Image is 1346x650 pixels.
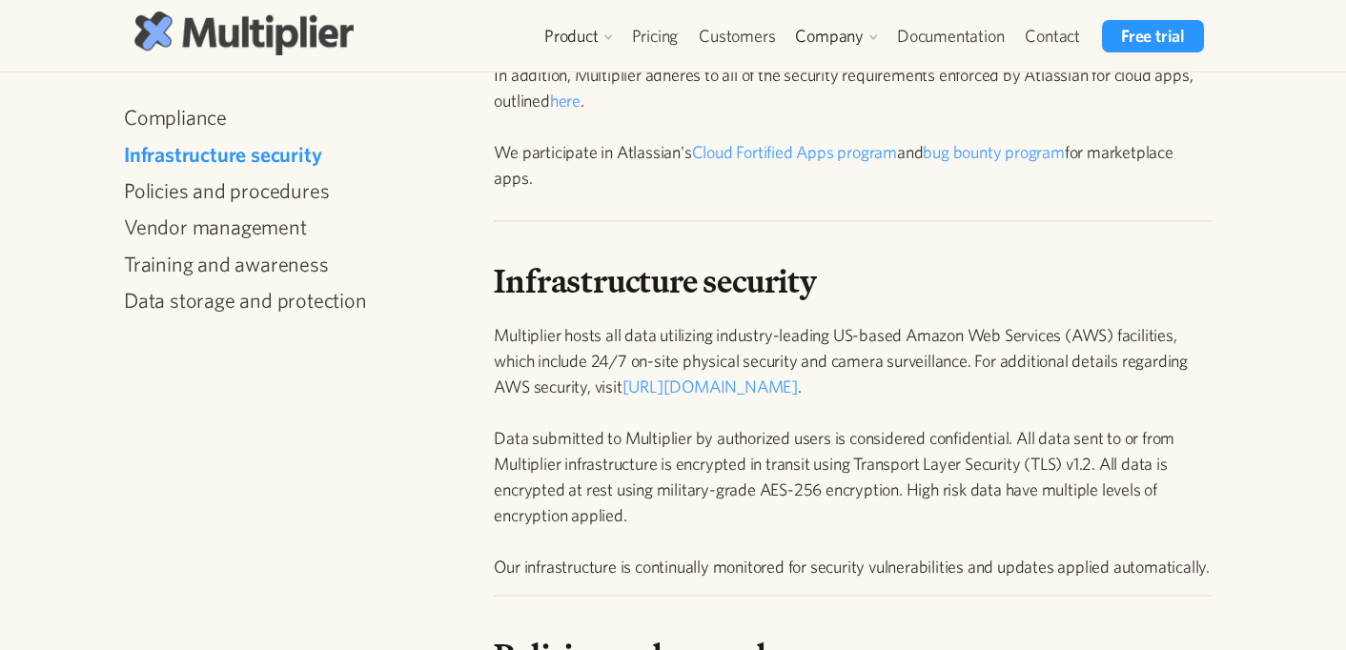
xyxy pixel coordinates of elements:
div: Company [795,25,864,48]
p: Multiplier is certified. Request a copy of our SOC 2 report . In addition, Multiplier adheres to ... [494,10,1212,191]
div: Company [785,20,887,52]
a: Pricing [622,20,689,52]
a: here [550,91,581,111]
a: Data storage and protection [124,288,459,313]
a: Contact [1014,20,1091,52]
a: Vendor management [124,214,459,239]
a: Customers [688,20,785,52]
a: Compliance [124,105,459,130]
a: Documentation [887,20,1014,52]
a: Policies and procedures [124,178,459,203]
a: Free trial [1102,20,1204,52]
div: Product [544,25,599,48]
strong: Infrastructure security [494,255,816,306]
a: bug bounty program [923,142,1064,162]
a: [URL][DOMAIN_NAME] [622,376,798,396]
a: Infrastructure security [124,141,459,166]
p: Multiplier hosts all data utilizing industry-leading US-based Amazon Web Services (AWS) facilitie... [494,322,1212,579]
a: Training and awareness [124,252,459,276]
a: Cloud Fortified Apps program [692,142,897,162]
div: Product [535,20,622,52]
